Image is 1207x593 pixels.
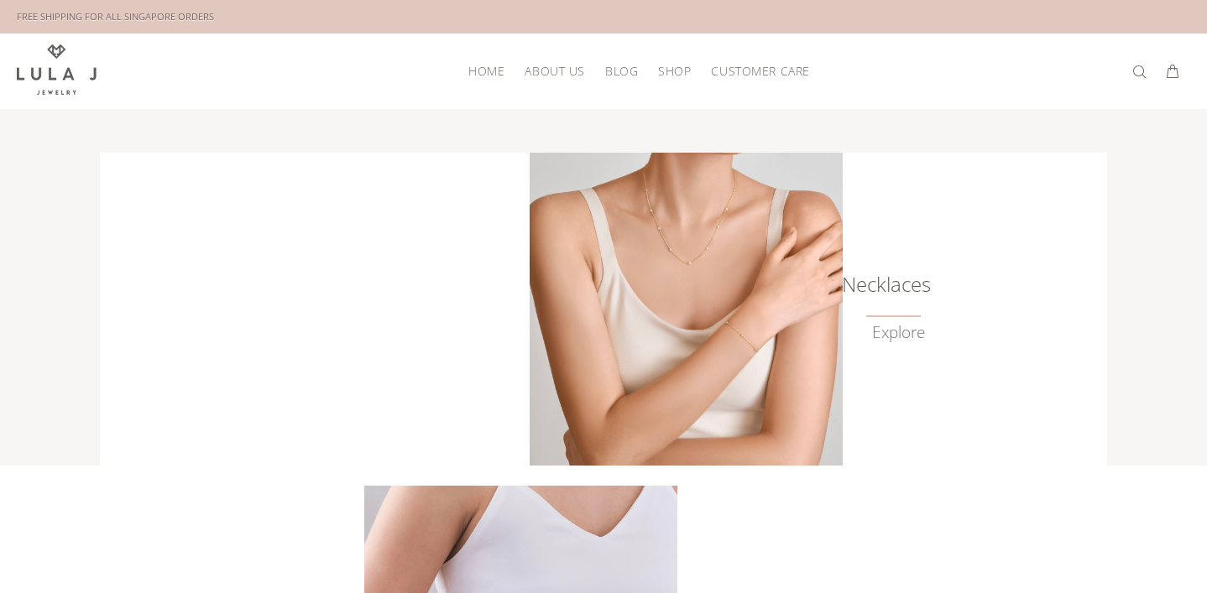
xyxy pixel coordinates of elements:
[595,58,648,84] a: BLOG
[605,65,638,77] span: BLOG
[525,65,584,77] span: ABOUT US
[711,65,809,77] span: CUSTOMER CARE
[872,323,925,342] a: Explore
[515,58,594,84] a: ABOUT US
[458,58,515,84] a: HOME
[648,58,701,84] a: SHOP
[17,8,214,26] div: FREE SHIPPING FOR ALL SINGAPORE ORDERS
[530,153,843,466] img: Lula J Gold Necklaces Collection
[701,58,809,84] a: CUSTOMER CARE
[841,276,925,293] h6: Necklaces
[658,65,691,77] span: SHOP
[468,65,504,77] span: HOME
